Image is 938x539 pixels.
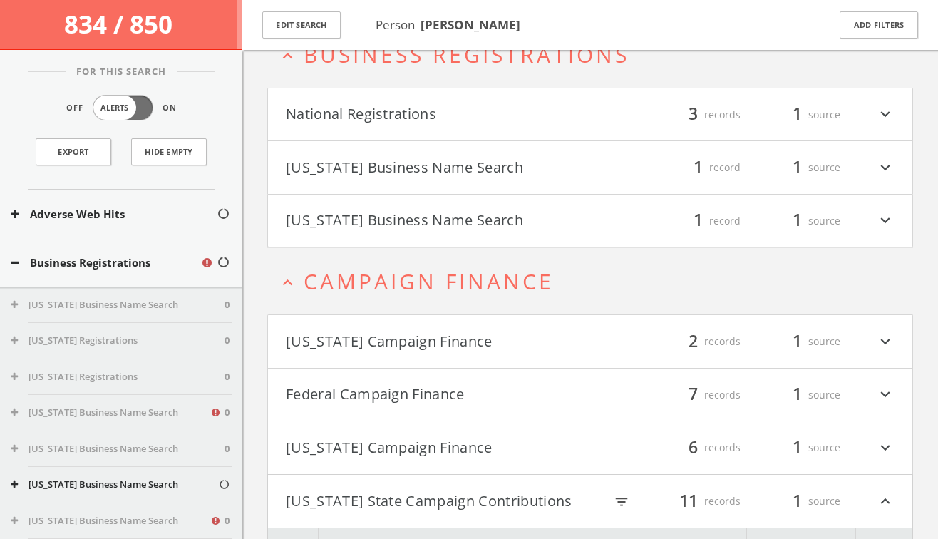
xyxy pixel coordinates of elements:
button: [US_STATE] Business Name Search [286,209,590,233]
div: source [755,155,840,180]
div: record [655,209,741,233]
span: 0 [225,334,230,348]
span: 1 [786,329,808,354]
i: expand_more [876,155,895,180]
i: expand_less [876,489,895,513]
span: 11 [673,488,704,513]
span: 6 [682,435,704,460]
span: 3 [682,102,704,127]
span: 0 [225,406,230,420]
span: On [163,102,177,114]
span: 0 [225,298,230,312]
i: expand_more [876,209,895,233]
span: 1 [786,435,808,460]
button: expand_lessCampaign Finance [278,269,913,293]
button: [US_STATE] State Campaign Contributions [286,489,590,513]
button: Business Registrations [11,255,200,271]
div: records [655,329,741,354]
button: Edit Search [262,11,341,39]
span: 1 [786,488,808,513]
div: records [655,383,741,407]
i: expand_less [278,273,297,292]
span: 7 [682,382,704,407]
span: 834 / 850 [64,7,178,41]
div: source [755,329,840,354]
span: 1 [786,382,808,407]
button: Adverse Web Hits [11,206,217,222]
div: source [755,489,840,513]
div: records [655,436,741,460]
button: [US_STATE] Business Name Search [11,442,225,456]
button: [US_STATE] Registrations [11,334,225,348]
span: 1 [786,155,808,180]
span: 0 [225,370,230,384]
button: [US_STATE] Business Name Search [11,514,210,528]
button: [US_STATE] Registrations [11,370,225,384]
button: [US_STATE] Business Name Search [286,155,590,180]
span: Campaign Finance [304,267,554,296]
div: records [655,103,741,127]
span: Person [376,16,520,33]
button: [US_STATE] Business Name Search [11,478,218,492]
button: Hide Empty [131,138,207,165]
span: 0 [225,442,230,456]
div: source [755,436,840,460]
button: Federal Campaign Finance [286,383,590,407]
button: expand_lessBusiness Registrations [278,43,913,66]
span: 2 [682,329,704,354]
div: records [655,489,741,513]
span: 1 [687,155,709,180]
button: National Registrations [286,103,590,127]
i: expand_more [876,103,895,127]
span: 0 [225,514,230,528]
button: [US_STATE] Business Name Search [11,406,210,420]
div: source [755,383,840,407]
div: source [755,209,840,233]
button: Add Filters [840,11,918,39]
a: Export [36,138,111,165]
span: 1 [687,208,709,233]
div: record [655,155,741,180]
i: expand_more [876,329,895,354]
span: Off [66,102,83,114]
button: [US_STATE] Campaign Finance [286,436,590,460]
span: 1 [786,208,808,233]
i: expand_less [278,46,297,66]
span: 1 [786,102,808,127]
span: Business Registrations [304,40,629,69]
i: filter_list [614,494,629,510]
i: expand_more [876,383,895,407]
i: expand_more [876,436,895,460]
b: [PERSON_NAME] [421,16,520,33]
span: For This Search [66,65,177,79]
button: [US_STATE] Campaign Finance [286,329,590,354]
div: source [755,103,840,127]
button: [US_STATE] Business Name Search [11,298,225,312]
